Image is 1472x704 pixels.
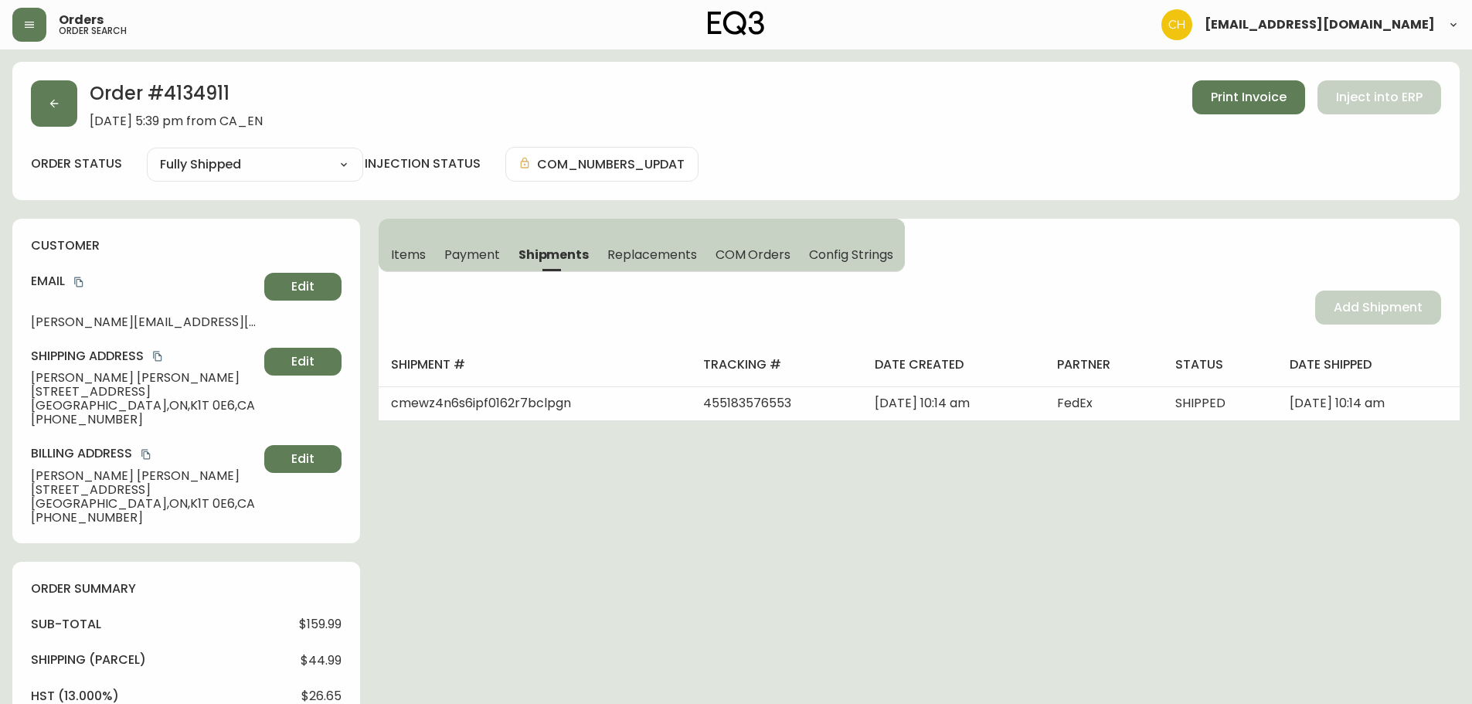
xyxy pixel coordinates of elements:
h4: status [1175,356,1265,373]
span: [PERSON_NAME] [PERSON_NAME] [31,371,258,385]
img: logo [708,11,765,36]
span: [PERSON_NAME][EMAIL_ADDRESS][DOMAIN_NAME] [31,315,258,329]
span: [DATE] 10:14 am [875,394,970,412]
h4: customer [31,237,342,254]
label: order status [31,155,122,172]
span: $159.99 [299,617,342,631]
span: COM Orders [716,247,791,263]
span: [STREET_ADDRESS] [31,483,258,497]
h4: Email [31,273,258,290]
h5: order search [59,26,127,36]
button: copy [71,274,87,290]
span: Shipments [518,247,590,263]
span: Edit [291,278,314,295]
span: $44.99 [301,654,342,668]
span: Edit [291,451,314,468]
span: Payment [444,247,500,263]
h4: order summary [31,580,342,597]
h2: Order # 4134911 [90,80,263,114]
span: SHIPPED [1175,394,1226,412]
span: FedEx [1057,394,1093,412]
h4: date created [875,356,1032,373]
span: [GEOGRAPHIC_DATA] , ON , K1T 0E6 , CA [31,399,258,413]
h4: shipment # [391,356,678,373]
button: Edit [264,445,342,473]
span: Config Strings [809,247,892,263]
h4: Shipping ( Parcel ) [31,651,146,668]
span: [GEOGRAPHIC_DATA] , ON , K1T 0E6 , CA [31,497,258,511]
h4: Shipping Address [31,348,258,365]
span: [PHONE_NUMBER] [31,413,258,427]
h4: date shipped [1290,356,1447,373]
span: cmewz4n6s6ipf0162r7bclpgn [391,394,571,412]
span: [DATE] 5:39 pm from CA_EN [90,114,263,128]
button: Edit [264,273,342,301]
button: Edit [264,348,342,376]
span: [STREET_ADDRESS] [31,385,258,399]
button: copy [150,349,165,364]
span: [PHONE_NUMBER] [31,511,258,525]
span: Edit [291,353,314,370]
button: copy [138,447,154,462]
span: [DATE] 10:14 am [1290,394,1385,412]
button: Print Invoice [1192,80,1305,114]
span: [PERSON_NAME] [PERSON_NAME] [31,469,258,483]
span: 455183576553 [703,394,791,412]
span: $26.65 [301,689,342,703]
h4: injection status [365,155,481,172]
h4: tracking # [703,356,850,373]
img: 6288462cea190ebb98a2c2f3c744dd7e [1161,9,1192,40]
span: [EMAIL_ADDRESS][DOMAIN_NAME] [1205,19,1435,31]
span: Items [391,247,426,263]
span: Orders [59,14,104,26]
h4: partner [1057,356,1151,373]
h4: Billing Address [31,445,258,462]
span: Replacements [607,247,696,263]
h4: sub-total [31,616,101,633]
span: Print Invoice [1211,89,1287,106]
